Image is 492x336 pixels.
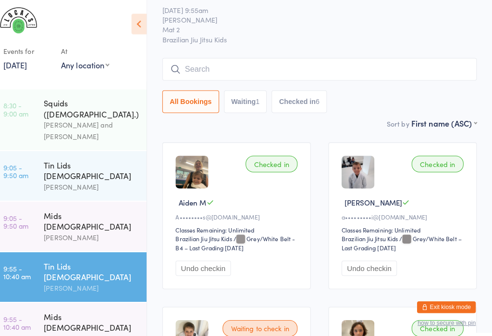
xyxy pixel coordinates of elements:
[413,116,477,126] div: First name (ASC)
[169,89,224,111] button: All Bookings
[344,230,400,238] div: Brazilian Jiu Jitsu Kids
[52,227,145,238] div: [PERSON_NAME]
[69,42,117,58] div: At
[182,256,236,271] button: Undo checkin
[182,153,214,185] img: image1733455690.png
[12,58,36,69] a: [DATE]
[182,230,237,238] div: Brazilian Jiu Jitsu Kids
[52,277,145,288] div: [PERSON_NAME]
[52,206,145,227] div: Mids [DEMOGRAPHIC_DATA]
[169,14,462,24] span: [PERSON_NAME]
[52,96,145,117] div: Squids ([DEMOGRAPHIC_DATA].)
[12,309,40,324] time: 9:55 - 10:40 am
[229,89,271,111] button: Waiting1
[169,34,477,43] span: Brazilian Jiu Jitsu Kids
[182,221,304,230] div: Classes Remaining: Unlimited
[12,210,37,225] time: 9:05 - 9:50 am
[344,256,399,271] button: Undo checkin
[228,314,301,330] div: Waiting to check in
[52,156,145,178] div: Tin Lids [DEMOGRAPHIC_DATA]
[3,88,153,147] a: 8:30 -9:00 amSquids ([DEMOGRAPHIC_DATA].)[PERSON_NAME] and [PERSON_NAME]
[52,305,145,326] div: Mids [DEMOGRAPHIC_DATA]
[344,221,467,230] div: Classes Remaining: Unlimited
[260,96,264,103] div: 1
[3,198,153,246] a: 9:05 -9:50 amMids [DEMOGRAPHIC_DATA][PERSON_NAME]
[12,42,60,58] div: Events for
[169,57,477,79] input: Search
[69,58,117,69] div: Any location
[347,194,404,204] span: [PERSON_NAME]
[413,314,464,330] div: Checked in
[418,296,476,307] button: Exit kiosk mode
[413,153,464,169] div: Checked in
[184,194,212,204] span: Aiden M
[52,256,145,277] div: Tin Lids [DEMOGRAPHIC_DATA]
[12,160,37,176] time: 9:05 - 9:50 am
[419,313,476,320] button: how to secure with pin
[389,116,411,126] label: Sort by
[12,259,40,275] time: 9:55 - 10:40 am
[10,7,46,33] img: LOCALS JIU JITSU MAROUBRA
[169,24,462,34] span: Mat 2
[12,100,37,115] time: 8:30 - 9:00 am
[52,117,145,139] div: [PERSON_NAME] and [PERSON_NAME]
[344,153,377,185] img: image1716683993.png
[169,5,462,14] span: [DATE] 9:55am
[276,89,330,111] button: Checked in6
[3,148,153,197] a: 9:05 -9:50 amTin Lids [DEMOGRAPHIC_DATA][PERSON_NAME]
[52,178,145,189] div: [PERSON_NAME]
[344,208,467,217] div: a•••••••••i@[DOMAIN_NAME]
[250,153,301,169] div: Checked in
[182,208,304,217] div: A••••••••s@[DOMAIN_NAME]
[319,96,323,103] div: 6
[3,247,153,296] a: 9:55 -10:40 amTin Lids [DEMOGRAPHIC_DATA][PERSON_NAME]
